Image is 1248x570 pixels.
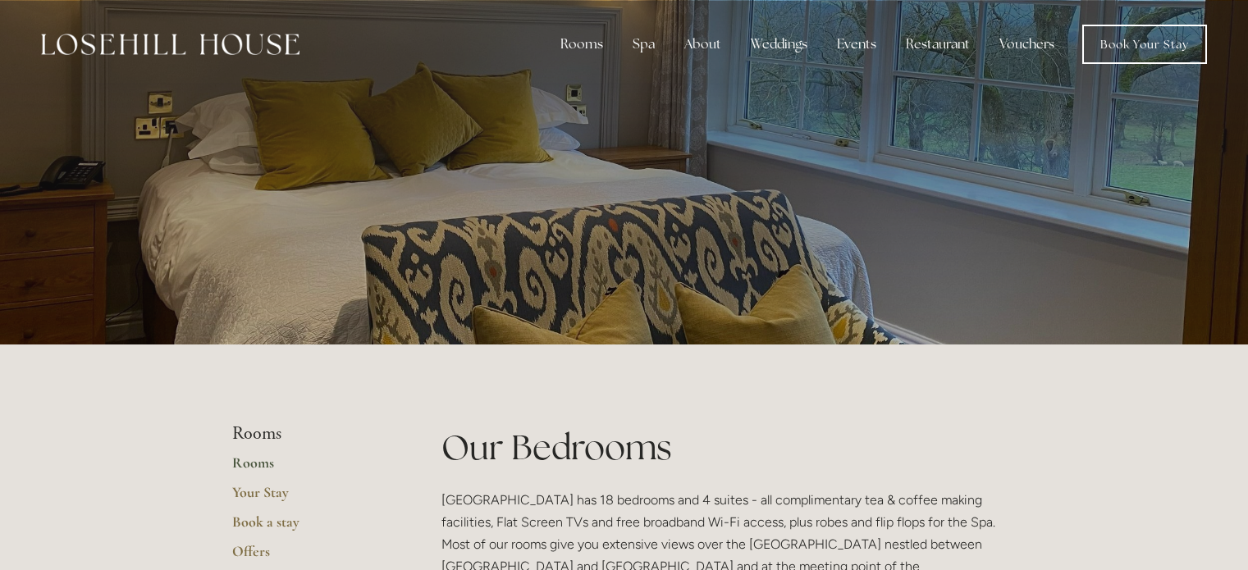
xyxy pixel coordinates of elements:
[232,423,389,445] li: Rooms
[441,423,1017,472] h1: Our Bedrooms
[824,28,889,61] div: Events
[738,28,821,61] div: Weddings
[619,28,668,61] div: Spa
[41,34,299,55] img: Losehill House
[232,483,389,513] a: Your Stay
[232,513,389,542] a: Book a stay
[986,28,1067,61] a: Vouchers
[232,454,389,483] a: Rooms
[893,28,983,61] div: Restaurant
[547,28,616,61] div: Rooms
[1082,25,1207,64] a: Book Your Stay
[671,28,734,61] div: About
